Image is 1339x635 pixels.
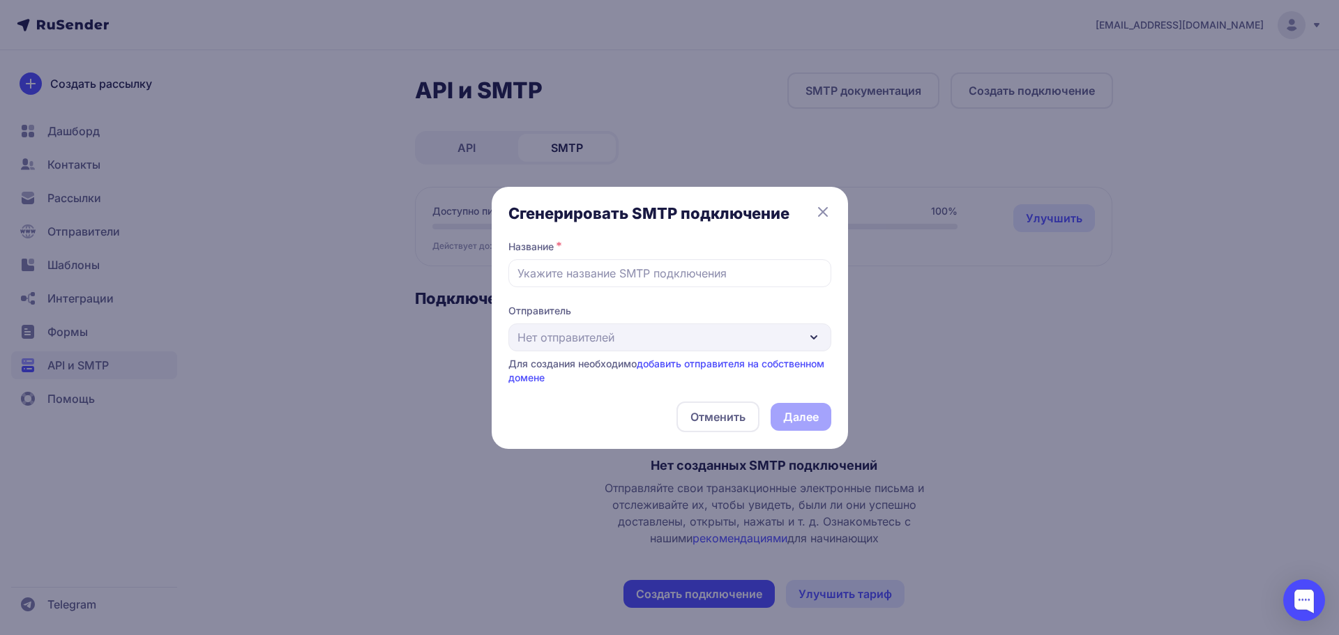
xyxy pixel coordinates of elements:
a: добавить отправителя на собственном домене [508,358,824,383]
span: Отправитель [508,304,831,318]
input: Укажите название SMTP подключения [508,259,831,287]
label: Название [508,240,554,254]
h3: Сгенерировать SMTP подключение [508,204,831,223]
span: Для создания необходимо [508,358,824,383]
button: Отменить [676,401,759,432]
